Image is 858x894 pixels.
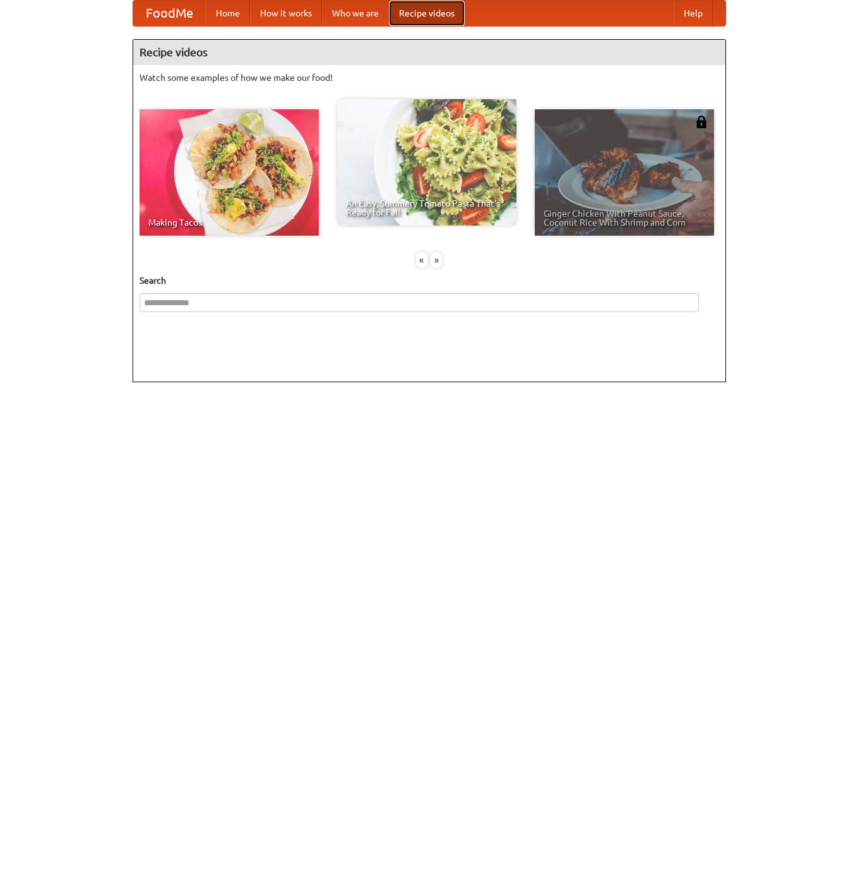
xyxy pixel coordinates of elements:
a: Who we are [322,1,389,26]
a: Help [674,1,713,26]
h5: Search [140,274,719,287]
div: » [431,252,442,268]
div: « [416,252,427,268]
a: FoodMe [133,1,206,26]
span: Making Tacos [148,218,310,227]
a: Home [206,1,250,26]
img: 483408.png [695,116,708,128]
a: How it works [250,1,322,26]
a: Making Tacos [140,109,319,236]
a: Recipe videos [389,1,465,26]
h4: Recipe videos [133,40,725,65]
span: An Easy, Summery Tomato Pasta That's Ready for Fall [346,199,508,217]
a: An Easy, Summery Tomato Pasta That's Ready for Fall [337,99,516,226]
p: Watch some examples of how we make our food! [140,71,719,84]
